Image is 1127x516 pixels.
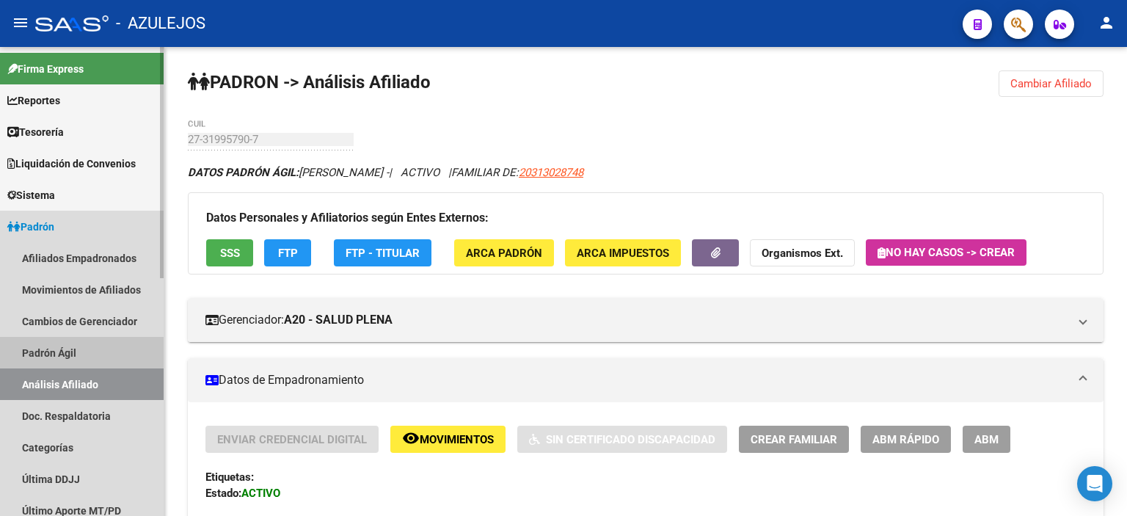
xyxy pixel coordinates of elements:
[12,14,29,32] mat-icon: menu
[188,298,1104,342] mat-expansion-panel-header: Gerenciador:A20 - SALUD PLENA
[334,239,431,266] button: FTP - Titular
[220,247,240,260] span: SSS
[974,433,999,446] span: ABM
[451,166,583,179] span: FAMILIAR DE:
[7,124,64,140] span: Tesorería
[217,433,367,446] span: Enviar Credencial Digital
[188,166,583,179] i: | ACTIVO |
[205,487,241,500] strong: Estado:
[7,92,60,109] span: Reportes
[454,239,554,266] button: ARCA Padrón
[188,166,299,179] strong: DATOS PADRÓN ÁGIL:
[264,239,311,266] button: FTP
[750,239,855,266] button: Organismos Ext.
[241,487,280,500] strong: ACTIVO
[517,426,727,453] button: Sin Certificado Discapacidad
[751,433,837,446] span: Crear Familiar
[188,72,431,92] strong: PADRON -> Análisis Afiliado
[116,7,205,40] span: - AZULEJOS
[390,426,506,453] button: Movimientos
[1098,14,1115,32] mat-icon: person
[519,166,583,179] span: 20313028748
[546,433,715,446] span: Sin Certificado Discapacidad
[284,312,393,328] strong: A20 - SALUD PLENA
[878,246,1015,259] span: No hay casos -> Crear
[1010,77,1092,90] span: Cambiar Afiliado
[739,426,849,453] button: Crear Familiar
[420,433,494,446] span: Movimientos
[205,372,1068,388] mat-panel-title: Datos de Empadronamiento
[7,61,84,77] span: Firma Express
[762,247,843,260] strong: Organismos Ext.
[466,247,542,260] span: ARCA Padrón
[206,208,1085,228] h3: Datos Personales y Afiliatorios según Entes Externos:
[565,239,681,266] button: ARCA Impuestos
[346,247,420,260] span: FTP - Titular
[963,426,1010,453] button: ABM
[1077,466,1112,501] div: Open Intercom Messenger
[205,470,254,484] strong: Etiquetas:
[7,187,55,203] span: Sistema
[205,426,379,453] button: Enviar Credencial Digital
[278,247,298,260] span: FTP
[188,166,389,179] span: [PERSON_NAME] -
[188,358,1104,402] mat-expansion-panel-header: Datos de Empadronamiento
[205,312,1068,328] mat-panel-title: Gerenciador:
[402,429,420,447] mat-icon: remove_red_eye
[999,70,1104,97] button: Cambiar Afiliado
[7,156,136,172] span: Liquidación de Convenios
[577,247,669,260] span: ARCA Impuestos
[872,433,939,446] span: ABM Rápido
[206,239,253,266] button: SSS
[861,426,951,453] button: ABM Rápido
[7,219,54,235] span: Padrón
[866,239,1026,266] button: No hay casos -> Crear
